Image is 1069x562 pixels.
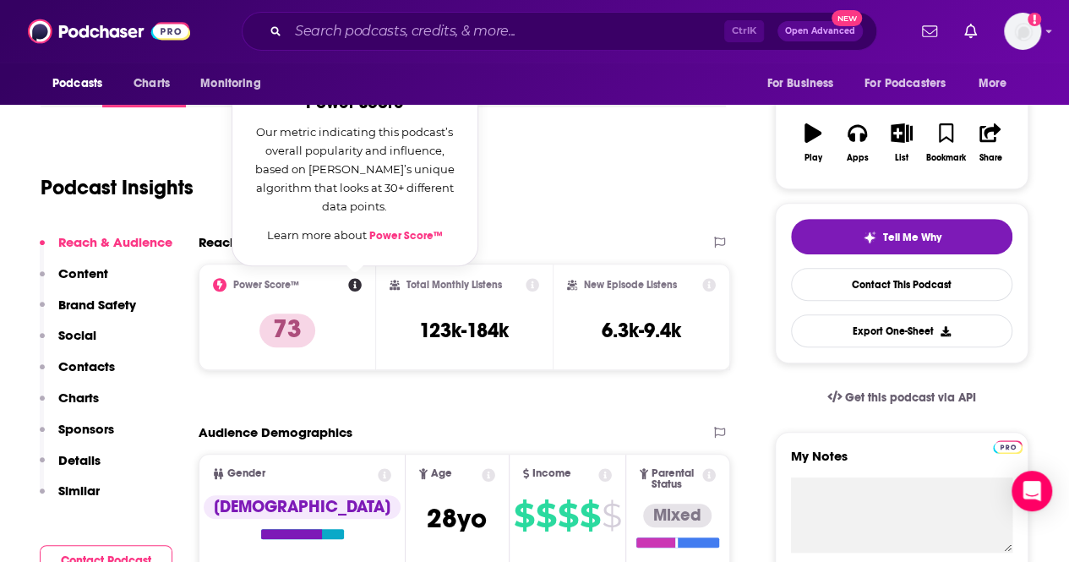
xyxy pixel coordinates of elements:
div: Search podcasts, credits, & more... [242,12,877,51]
a: Charts [123,68,180,100]
h3: 123k-184k [419,318,509,343]
p: Learn more about [253,226,457,245]
h2: Power Score™ [233,279,299,291]
img: Podchaser Pro [993,440,1023,454]
span: $ [580,502,600,529]
span: For Podcasters [864,72,946,95]
span: Parental Status [652,468,700,490]
button: Contacts [40,358,115,390]
div: List [895,153,908,163]
a: Get this podcast via API [814,377,990,418]
div: Apps [847,153,869,163]
label: My Notes [791,448,1012,477]
span: $ [536,502,556,529]
div: Open Intercom Messenger [1012,471,1052,511]
img: Podchaser - Follow, Share and Rate Podcasts [28,15,190,47]
span: More [979,72,1007,95]
p: Contacts [58,358,115,374]
h2: Audience Demographics [199,424,352,440]
p: Reach & Audience [58,234,172,250]
button: open menu [188,68,282,100]
button: open menu [854,68,970,100]
h2: Power Score [253,94,457,112]
h3: 6.3k-9.4k [602,318,681,343]
a: Power Score™ [369,229,443,243]
button: Similar [40,483,100,514]
span: New [832,10,862,26]
button: Open AdvancedNew [777,21,863,41]
p: Our metric indicating this podcast’s overall popularity and influence, based on [PERSON_NAME]’s u... [253,123,457,216]
span: Tell Me Why [883,231,941,244]
p: Details [58,452,101,468]
svg: Add a profile image [1028,13,1041,26]
span: 28 yo [427,502,487,535]
button: Show profile menu [1004,13,1041,50]
div: Share [979,153,1001,163]
button: open menu [41,68,124,100]
h2: Reach [199,234,237,250]
p: Similar [58,483,100,499]
h2: Total Monthly Listens [406,279,502,291]
p: Charts [58,390,99,406]
p: 73 [259,314,315,347]
span: Open Advanced [785,27,855,35]
span: $ [558,502,578,529]
button: Reach & Audience [40,234,172,265]
div: [DEMOGRAPHIC_DATA] [204,495,401,519]
div: Play [804,153,822,163]
img: User Profile [1004,13,1041,50]
h1: Podcast Insights [41,175,194,200]
span: Income [532,468,571,479]
span: Gender [227,468,265,479]
span: $ [514,502,534,529]
button: Share [968,112,1012,173]
button: open menu [967,68,1028,100]
span: Monitoring [200,72,260,95]
button: Brand Safety [40,297,136,328]
button: Charts [40,390,99,421]
img: tell me why sparkle [863,231,876,244]
a: Contact This Podcast [791,268,1012,301]
span: Get this podcast via API [845,390,976,405]
button: open menu [755,68,854,100]
span: Logged in as ClarissaGuerrero [1004,13,1041,50]
button: Social [40,327,96,358]
button: Export One-Sheet [791,314,1012,347]
p: Brand Safety [58,297,136,313]
div: Mixed [643,504,712,527]
button: Content [40,265,108,297]
span: Charts [134,72,170,95]
span: $ [602,502,621,529]
p: Sponsors [58,421,114,437]
a: Pro website [993,438,1023,454]
button: Apps [835,112,879,173]
h2: New Episode Listens [584,279,677,291]
button: Bookmark [924,112,968,173]
button: Play [791,112,835,173]
span: Podcasts [52,72,102,95]
span: Ctrl K [724,20,764,42]
button: Sponsors [40,421,114,452]
button: Details [40,452,101,483]
span: For Business [766,72,833,95]
button: tell me why sparkleTell Me Why [791,219,1012,254]
div: Bookmark [926,153,966,163]
input: Search podcasts, credits, & more... [288,18,724,45]
a: Show notifications dropdown [915,17,944,46]
a: Show notifications dropdown [957,17,984,46]
p: Content [58,265,108,281]
p: Social [58,327,96,343]
button: List [880,112,924,173]
span: Age [431,468,452,479]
